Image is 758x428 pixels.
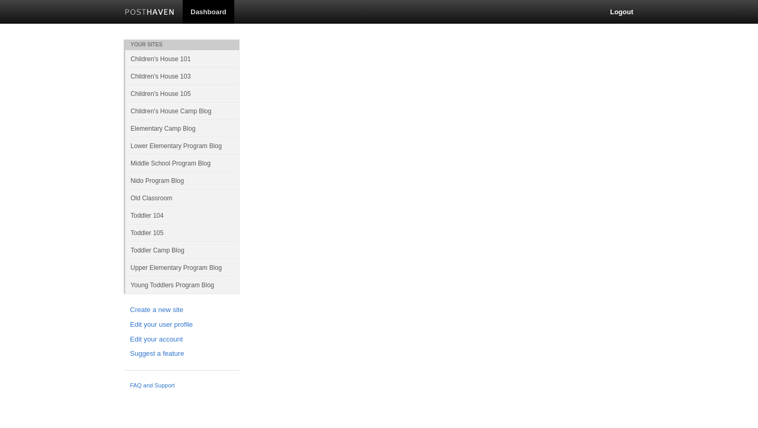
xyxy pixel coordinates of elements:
[130,348,233,359] a: Suggest a feature
[125,224,240,241] a: Toddler 105
[125,67,240,85] a: Children's House 103
[130,334,233,345] a: Edit your account
[125,241,240,259] a: Toddler Camp Blog
[130,319,233,330] a: Edit your user profile
[125,154,240,172] a: Middle School Program Blog
[125,137,240,154] a: Lower Elementary Program Blog
[130,305,233,316] a: Create a new site
[125,102,240,120] a: Children's House Camp Blog
[125,50,240,67] a: Children's House 101
[130,381,233,391] a: FAQ and Support
[125,189,240,207] a: Old Classroom
[125,120,240,137] a: Elementary Camp Blog
[125,172,240,189] a: Nido Program Blog
[124,40,240,50] li: Your Sites
[125,207,240,224] a: Toddler 104
[125,85,240,102] a: Children's House 105
[125,276,240,294] a: Young Toddlers Program Blog
[125,259,240,276] a: Upper Elementary Program Blog
[125,9,175,17] img: Posthaven-bar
